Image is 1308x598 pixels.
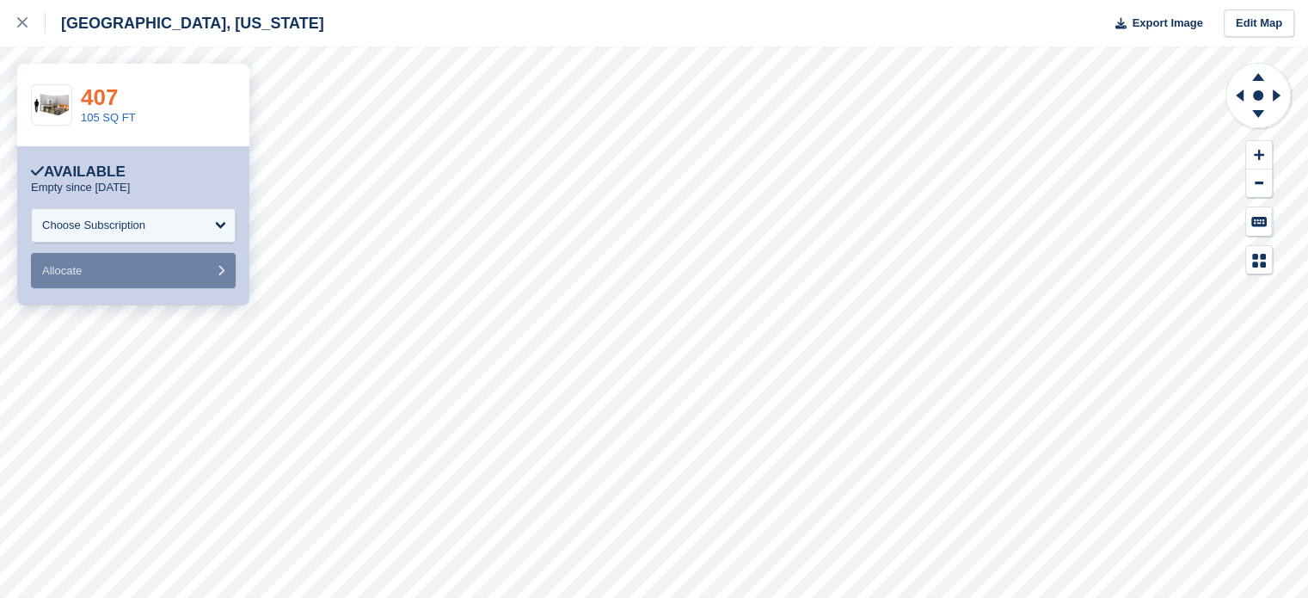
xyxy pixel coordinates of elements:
[1246,207,1272,236] button: Keyboard Shortcuts
[31,163,126,181] div: Available
[1246,246,1272,274] button: Map Legend
[81,84,118,110] a: 407
[46,13,324,34] div: [GEOGRAPHIC_DATA], [US_STATE]
[1224,9,1294,38] a: Edit Map
[31,253,236,288] button: Allocate
[1246,170,1272,198] button: Zoom Out
[42,264,82,277] span: Allocate
[1246,141,1272,170] button: Zoom In
[42,217,145,234] div: Choose Subscription
[1105,9,1203,38] button: Export Image
[31,181,130,194] p: Empty since [DATE]
[81,111,136,124] a: 105 SQ FT
[1132,15,1202,32] span: Export Image
[32,90,71,120] img: 105-sqft-unit.jpg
